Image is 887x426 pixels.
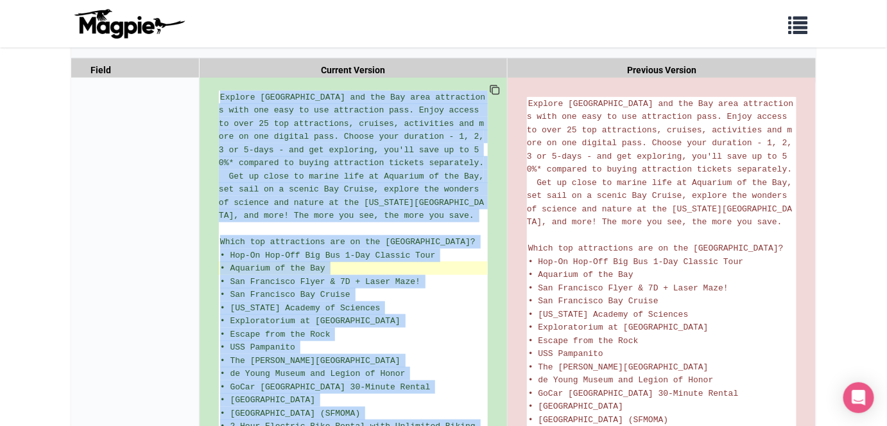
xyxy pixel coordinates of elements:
span: Explore [GEOGRAPHIC_DATA] and the Bay area attractions with one easy to use attraction pass. Enjo... [219,93,489,221]
span: • Escape from the Rock [220,330,331,339]
span: • [US_STATE] Academy of Sciences [528,310,689,319]
span: • [GEOGRAPHIC_DATA] [528,402,623,411]
span: • San Francisco Bay Cruise [220,290,350,299]
span: • Aquarium of the Bay [220,263,325,273]
span: • USS Pampanito [528,349,603,359]
span: • Hop-On Hop-Off Big Bus 1-Day Classic Tour [220,251,435,260]
span: • [GEOGRAPHIC_DATA] [220,395,315,405]
span: • de Young Museum and Legion of Honor [220,369,406,378]
span: Explore [GEOGRAPHIC_DATA] and the Bay area attractions with one easy to use attraction pass. Enjo... [527,99,797,227]
span: • [US_STATE] Academy of Sciences [220,303,381,313]
span: • Exploratorium at [GEOGRAPHIC_DATA] [528,323,709,332]
span: • San Francisco Bay Cruise [528,296,659,306]
span: Which top attractions are on the [GEOGRAPHIC_DATA]? [528,244,784,253]
div: Open Intercom Messenger [843,382,874,413]
span: • Exploratorium at [GEOGRAPHIC_DATA] [220,316,400,326]
span: Which top attractions are on the [GEOGRAPHIC_DATA]? [220,237,476,247]
img: logo-ab69f6fb50320c5b225c76a69d11143b.png [71,8,187,39]
span: • [GEOGRAPHIC_DATA] (SFMOMA) [220,409,360,418]
span: • GoCar [GEOGRAPHIC_DATA] 30-Minute Rental [528,389,739,398]
span: • San Francisco Flyer & 7D + Laser Maze! [220,277,420,287]
span: • The [PERSON_NAME][GEOGRAPHIC_DATA] [220,356,400,366]
span: • Escape from the Rock [528,336,639,346]
span: • GoCar [GEOGRAPHIC_DATA] 30-Minute Rental [220,382,431,392]
span: • [GEOGRAPHIC_DATA] (SFMOMA) [528,415,668,425]
div: Current Version [200,58,508,82]
span: • Hop-On Hop-Off Big Bus 1-Day Classic Tour [528,257,743,267]
span: • Aquarium of the Bay [528,270,633,280]
span: • The [PERSON_NAME][GEOGRAPHIC_DATA] [528,362,709,372]
span: • USS Pampanito [220,342,295,352]
span: • de Young Museum and Legion of Honor [528,375,714,385]
div: Previous Version [508,58,816,82]
span: • San Francisco Flyer & 7D + Laser Maze! [528,283,728,293]
div: Field [71,58,200,82]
